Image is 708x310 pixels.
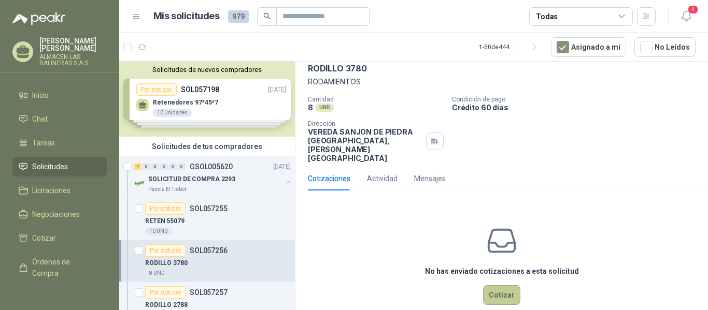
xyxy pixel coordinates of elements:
span: 4 [687,5,699,14]
p: Panela El Trébol [148,185,186,194]
a: Tareas [12,133,107,153]
p: RODILLO 3780 [308,63,367,74]
div: Por cotizar [145,202,186,215]
a: Negociaciones [12,204,107,224]
p: [DATE] [273,162,291,172]
span: Chat [32,113,48,125]
p: RODILLO 2788 [145,300,188,310]
div: 0 [160,163,168,170]
p: SOL057256 [190,247,228,254]
div: Todas [536,11,558,22]
p: SOL057257 [190,289,228,296]
p: SOLICITUD DE COMPRA 2293 [148,174,235,184]
div: Solicitudes de nuevos compradoresPor cotizarSOL057198[DATE] Retenedores 97*45*710 UnidadesPor cot... [119,62,295,137]
img: Company Logo [134,177,146,189]
p: SOL057255 [190,205,228,212]
span: Inicio [32,90,49,101]
div: 0 [151,163,159,170]
div: 10 UND [145,227,172,235]
span: 979 [228,10,249,23]
div: 8 UND [145,269,169,277]
p: Cantidad [308,96,444,103]
div: Por cotizar [145,244,186,257]
div: 4 [134,163,141,170]
a: Por cotizarSOL057255RETEN 5507910 UND [119,198,295,240]
a: Por cotizarSOL057256RODILLO 37808 UND [119,240,295,282]
a: Órdenes de Compra [12,252,107,283]
span: Solicitudes [32,161,68,172]
span: Licitaciones [32,185,70,196]
div: 0 [169,163,177,170]
span: Órdenes de Compra [32,256,97,279]
h3: No has enviado cotizaciones a esta solicitud [425,265,579,277]
a: 4 0 0 0 0 0 GSOL005620[DATE] Company LogoSOLICITUD DE COMPRA 2293Panela El Trébol [134,160,293,194]
span: search [263,12,271,20]
div: Cotizaciones [308,173,350,184]
p: Crédito 60 días [452,103,704,112]
a: Licitaciones [12,181,107,200]
p: GSOL005620 [190,163,233,170]
div: Solicitudes de tus compradores [119,137,295,156]
p: Dirección [308,120,422,127]
div: Por cotizar [145,286,186,299]
button: No Leídos [634,37,696,57]
div: UND [315,104,334,112]
p: 8 [308,103,313,112]
p: RODAMIENTOS [308,76,696,87]
p: VEREDA SANJON DE PIEDRA [GEOGRAPHIC_DATA] , [PERSON_NAME][GEOGRAPHIC_DATA] [308,127,422,163]
p: RODILLO 3780 [145,258,188,268]
div: 0 [143,163,150,170]
a: Solicitudes [12,157,107,176]
div: Actividad [367,173,398,184]
span: Negociaciones [32,209,80,220]
p: [PERSON_NAME] [PERSON_NAME] [39,37,107,52]
div: 1 - 50 de 444 [479,39,543,55]
button: Solicitudes de nuevos compradores [123,66,291,73]
button: Cotizar [483,285,520,305]
button: 4 [677,7,696,26]
span: Tareas [32,137,55,149]
p: RETEN 55079 [145,216,185,226]
button: Asignado a mi [551,37,626,57]
p: Condición de pago [452,96,704,103]
div: 0 [178,163,186,170]
div: Mensajes [414,173,446,184]
h1: Mis solicitudes [153,9,220,24]
span: Cotizar [32,232,56,244]
a: Inicio [12,85,107,105]
p: ALMACEN LAS BALINERAS S.A.S [39,54,107,66]
img: Logo peakr [12,12,65,25]
a: Cotizar [12,228,107,248]
a: Chat [12,109,107,129]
